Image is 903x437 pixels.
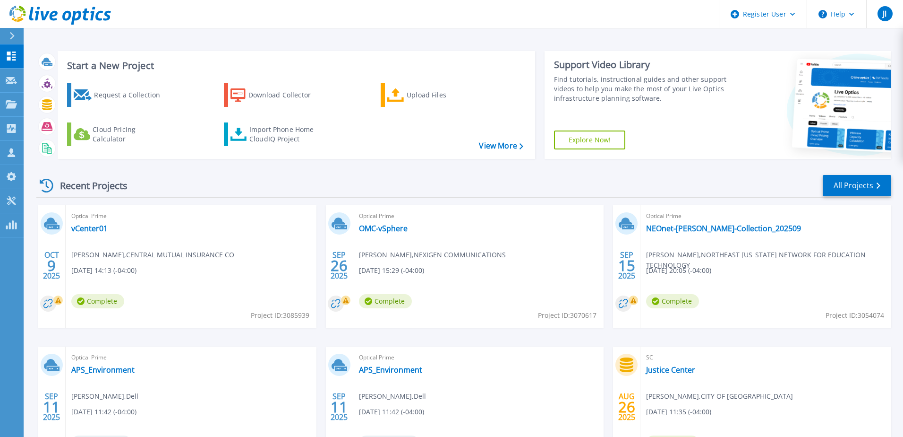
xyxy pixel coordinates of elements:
span: [DATE] 11:35 (-04:00) [646,407,711,417]
span: [PERSON_NAME] , NEXIGEN COMMUNICATIONS [359,250,506,260]
div: Download Collector [248,86,324,105]
a: Justice Center [646,365,695,375]
div: Find tutorials, instructional guides and other support videos to help you make the most of your L... [554,75,731,103]
span: [DATE] 11:42 (-04:00) [71,407,136,417]
a: All Projects [823,175,891,196]
div: Upload Files [407,86,482,105]
a: OMC-vSphere [359,224,408,233]
span: [DATE] 15:29 (-04:00) [359,265,424,276]
span: [PERSON_NAME] , NORTHEAST [US_STATE] NETWORK FOR EDUCATION TECHNOLOGY [646,250,891,271]
span: 26 [331,262,348,270]
span: Complete [646,294,699,308]
span: [DATE] 11:42 (-04:00) [359,407,424,417]
a: Cloud Pricing Calculator [67,122,172,146]
span: 15 [618,262,635,270]
div: SEP 2025 [43,390,60,424]
div: Cloud Pricing Calculator [93,125,168,144]
div: Request a Collection [94,86,170,105]
span: [DATE] 14:13 (-04:00) [71,265,136,276]
span: Optical Prime [71,211,311,221]
span: [PERSON_NAME] , CITY OF [GEOGRAPHIC_DATA] [646,391,793,402]
span: Optical Prime [359,352,598,363]
a: APS_Environment [359,365,422,375]
a: Explore Now! [554,131,626,149]
div: SEP 2025 [330,248,348,283]
span: Project ID: 3054074 [826,310,884,321]
div: SEP 2025 [618,248,636,283]
span: 11 [331,403,348,411]
span: [PERSON_NAME] , Dell [359,391,426,402]
span: 9 [47,262,56,270]
span: Complete [359,294,412,308]
div: OCT 2025 [43,248,60,283]
a: Request a Collection [67,83,172,107]
h3: Start a New Project [67,61,523,71]
span: 26 [618,403,635,411]
a: APS_Environment [71,365,135,375]
div: AUG 2025 [618,390,636,424]
span: [PERSON_NAME] , CENTRAL MUTUAL INSURANCE CO [71,250,234,260]
span: Project ID: 3085939 [251,310,309,321]
span: Project ID: 3070617 [538,310,596,321]
span: [PERSON_NAME] , Dell [71,391,138,402]
a: View More [479,141,523,150]
a: Upload Files [381,83,486,107]
span: Optical Prime [359,211,598,221]
span: SC [646,352,886,363]
span: Optical Prime [71,352,311,363]
div: SEP 2025 [330,390,348,424]
span: Complete [71,294,124,308]
div: Import Phone Home CloudIQ Project [249,125,323,144]
div: Support Video Library [554,59,731,71]
span: JI [883,10,886,17]
span: [DATE] 20:05 (-04:00) [646,265,711,276]
span: 11 [43,403,60,411]
div: Recent Projects [36,174,140,197]
a: NEOnet-[PERSON_NAME]-Collection_202509 [646,224,801,233]
a: Download Collector [224,83,329,107]
a: vCenter01 [71,224,108,233]
span: Optical Prime [646,211,886,221]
